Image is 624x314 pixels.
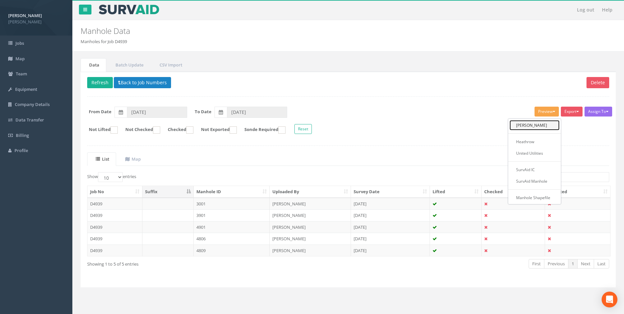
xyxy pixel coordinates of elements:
a: United Utilities [510,148,560,158]
input: From Date [127,107,187,118]
span: Billing [16,132,29,138]
div: Open Intercom Messenger [602,292,617,307]
span: Data Transfer [15,117,44,123]
td: 3001 [194,198,270,210]
h2: Manhole Data [81,27,525,35]
button: Back to Job Numbers [114,77,171,88]
td: D4939 [87,245,142,256]
label: Search: [533,172,609,182]
a: Data [81,58,106,72]
a: Previous [544,259,568,269]
button: Delete [587,77,609,88]
select: Showentries [98,172,123,182]
a: [PERSON_NAME] [PERSON_NAME] [8,11,64,25]
a: Batch Update [107,58,150,72]
label: To Date [195,109,212,115]
td: [DATE] [351,198,430,210]
span: Map [15,56,25,62]
label: Not Exported [194,126,237,134]
a: Map [117,152,148,166]
button: Export [561,107,583,117]
th: Checked: activate to sort column ascending [482,186,545,198]
a: Heathrow [510,137,560,147]
td: D4939 [87,221,142,233]
a: List [87,152,116,166]
a: SurvAid Manhole [510,176,560,186]
label: Not Checked [119,126,160,134]
uib-tab-heading: Map [125,156,141,162]
td: [DATE] [351,209,430,221]
th: Uploaded By: activate to sort column ascending [270,186,351,198]
label: Not Lifted [82,126,118,134]
span: [PERSON_NAME] [8,19,64,25]
td: [DATE] [351,245,430,256]
th: Suffix: activate to sort column descending [142,186,194,198]
uib-tab-heading: List [96,156,109,162]
td: [PERSON_NAME] [270,198,351,210]
th: Lifted: activate to sort column ascending [430,186,482,198]
a: CSV Import [151,58,189,72]
td: [DATE] [351,233,430,245]
a: Manhole Shapefile [510,193,560,203]
td: [PERSON_NAME] [270,221,351,233]
button: Preview [535,107,559,117]
span: Equipment [15,86,37,92]
td: D4939 [87,198,142,210]
th: Survey Date: activate to sort column ascending [351,186,430,198]
td: D4939 [87,209,142,221]
label: Show entries [87,172,136,182]
a: 1 [568,259,578,269]
th: Exported: activate to sort column ascending [545,186,610,198]
td: [PERSON_NAME] [270,245,351,256]
td: 4901 [194,221,270,233]
a: Last [594,259,609,269]
label: Sonde Required [238,126,286,134]
td: [PERSON_NAME] [270,209,351,221]
button: Assign To [585,107,612,117]
li: Manholes for Job D4939 [81,39,127,45]
td: D4939 [87,233,142,245]
label: From Date [89,109,112,115]
button: Refresh [87,77,113,88]
td: 4809 [194,245,270,256]
td: [DATE] [351,221,430,233]
span: Jobs [15,40,24,46]
a: [PERSON_NAME] [510,120,560,130]
input: To Date [227,107,287,118]
th: Manhole ID: activate to sort column ascending [194,186,270,198]
a: SurvAid IC [510,165,560,175]
a: Next [577,259,594,269]
td: 4806 [194,233,270,245]
span: Profile [14,147,28,153]
td: 3901 [194,209,270,221]
span: Team [16,71,27,77]
div: Showing 1 to 5 of 5 entries [87,258,299,267]
span: Company Details [15,101,50,107]
input: Search: [549,172,609,182]
a: First [529,259,544,269]
label: Checked [161,126,193,134]
td: [PERSON_NAME] [270,233,351,245]
th: Job No: activate to sort column ascending [87,186,142,198]
button: Reset [294,124,312,134]
strong: [PERSON_NAME] [8,13,42,18]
